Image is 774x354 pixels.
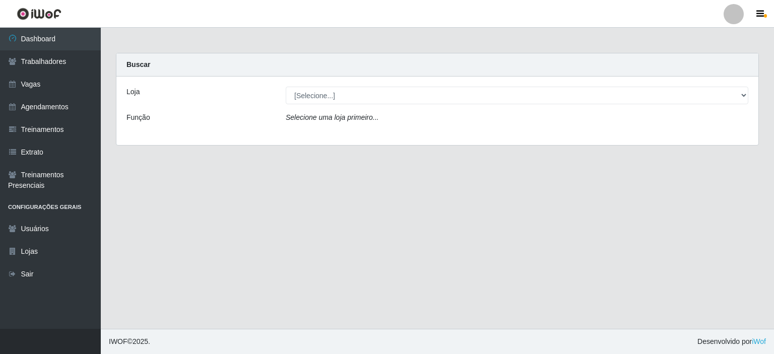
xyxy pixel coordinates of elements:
a: iWof [752,337,766,345]
span: © 2025 . [109,336,150,347]
strong: Buscar [126,60,150,68]
span: IWOF [109,337,127,345]
i: Selecione uma loja primeiro... [286,113,378,121]
label: Loja [126,87,140,97]
img: CoreUI Logo [17,8,61,20]
label: Função [126,112,150,123]
span: Desenvolvido por [697,336,766,347]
